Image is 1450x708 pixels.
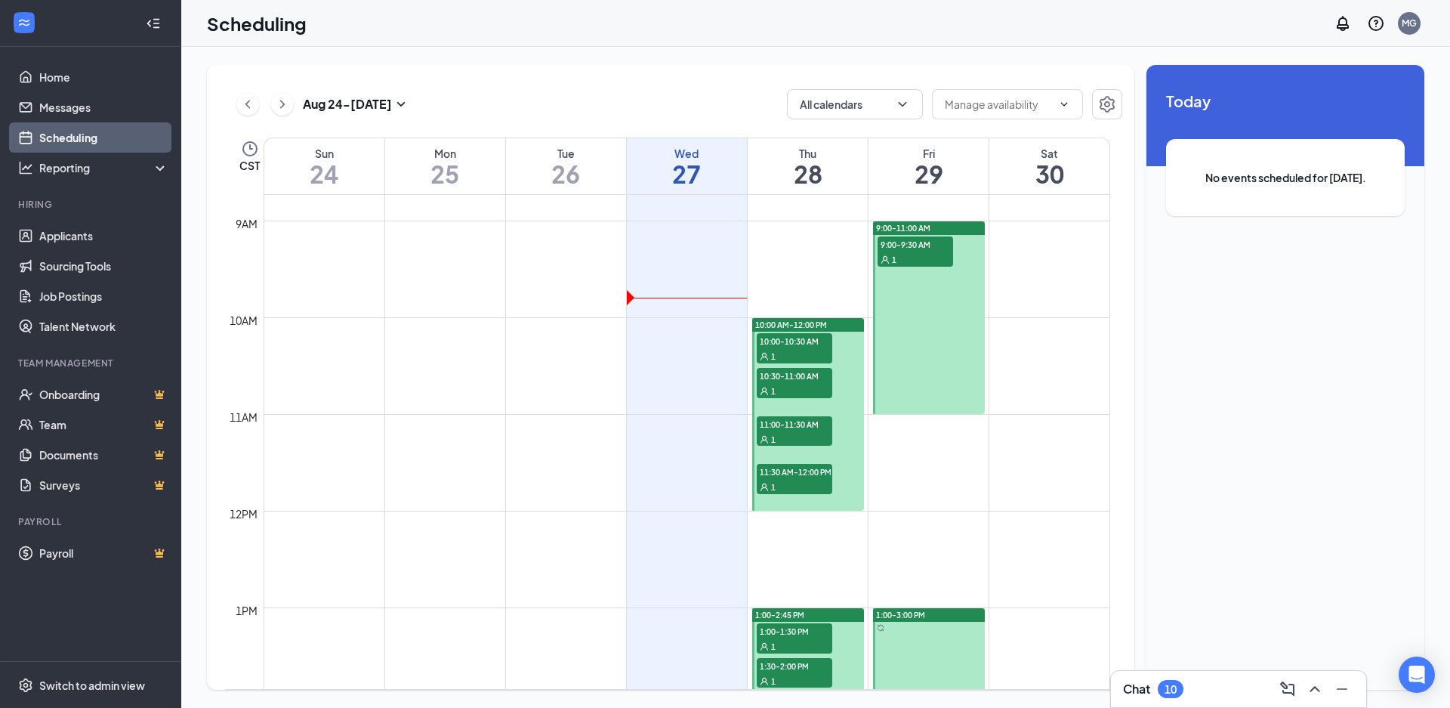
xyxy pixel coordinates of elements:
[876,610,925,620] span: 1:00-3:00 PM
[757,658,832,673] span: 1:30-2:00 PM
[868,146,989,161] div: Fri
[760,677,769,686] svg: User
[275,95,290,113] svg: ChevronRight
[506,138,626,194] a: August 26, 2025
[1303,677,1327,701] button: ChevronUp
[627,161,747,187] h1: 27
[227,312,261,329] div: 10am
[39,160,169,175] div: Reporting
[39,379,168,410] a: OnboardingCrown
[18,678,33,693] svg: Settings
[945,96,1052,113] input: Manage availability
[1196,169,1374,186] span: No events scheduled for [DATE].
[39,281,168,311] a: Job Postings
[39,311,168,342] a: Talent Network
[146,16,161,31] svg: Collapse
[385,138,505,194] a: August 25, 2025
[755,320,827,330] span: 10:00 AM-12:00 PM
[771,676,776,687] span: 1
[771,386,776,397] span: 1
[1098,95,1116,113] svg: Settings
[771,434,776,445] span: 1
[760,435,769,444] svg: User
[627,138,747,194] a: August 27, 2025
[18,357,165,369] div: Team Management
[236,93,259,116] button: ChevronLeft
[39,470,168,500] a: SurveysCrown
[39,440,168,470] a: DocumentsCrown
[1333,680,1351,698] svg: Minimize
[771,351,776,362] span: 1
[39,538,168,568] a: PayrollCrown
[1123,681,1150,697] h3: Chat
[771,482,776,493] span: 1
[239,158,260,173] span: CST
[1402,17,1417,29] div: MG
[876,223,930,233] span: 9:00-11:00 AM
[1092,89,1122,119] button: Settings
[989,161,1109,187] h1: 30
[39,221,168,251] a: Applicants
[757,464,832,479] span: 11:30 AM-12:00 PM
[760,387,769,396] svg: User
[39,122,168,153] a: Scheduling
[757,368,832,383] span: 10:30-11:00 AM
[627,146,747,161] div: Wed
[868,161,989,187] h1: 29
[18,160,33,175] svg: Analysis
[760,642,769,651] svg: User
[264,138,384,194] a: August 24, 2025
[207,11,307,36] h1: Scheduling
[757,333,832,348] span: 10:00-10:30 AM
[241,140,259,158] svg: Clock
[264,161,384,187] h1: 24
[755,610,804,620] span: 1:00-2:45 PM
[989,138,1109,194] a: August 30, 2025
[1058,98,1070,110] svg: ChevronDown
[881,255,890,264] svg: User
[1334,14,1352,32] svg: Notifications
[303,96,392,113] h3: Aug 24 - [DATE]
[748,161,868,187] h1: 28
[748,146,868,161] div: Thu
[868,138,989,194] a: August 29, 2025
[895,97,910,112] svg: ChevronDown
[877,624,884,632] svg: Sync
[771,642,776,652] span: 1
[392,95,410,113] svg: SmallChevronDown
[264,146,384,161] div: Sun
[760,352,769,361] svg: User
[748,138,868,194] a: August 28, 2025
[1166,89,1405,113] span: Today
[233,215,261,232] div: 9am
[1367,14,1385,32] svg: QuestionInfo
[1399,657,1435,693] div: Open Intercom Messenger
[1276,677,1300,701] button: ComposeMessage
[1165,683,1177,696] div: 10
[787,89,923,119] button: All calendarsChevronDown
[18,515,165,528] div: Payroll
[39,62,168,92] a: Home
[757,623,832,638] span: 1:00-1:30 PM
[17,15,32,30] svg: WorkstreamLogo
[878,237,953,252] span: 9:00-9:30 AM
[39,410,168,440] a: TeamCrown
[385,161,505,187] h1: 25
[227,505,261,522] div: 12pm
[760,483,769,492] svg: User
[18,198,165,211] div: Hiring
[39,92,168,122] a: Messages
[227,409,261,425] div: 11am
[271,93,294,116] button: ChevronRight
[506,146,626,161] div: Tue
[240,95,255,113] svg: ChevronLeft
[233,602,261,619] div: 1pm
[1279,680,1297,698] svg: ComposeMessage
[385,146,505,161] div: Mon
[39,251,168,281] a: Sourcing Tools
[1330,677,1354,701] button: Minimize
[39,678,145,693] div: Switch to admin view
[892,255,896,265] span: 1
[1306,680,1324,698] svg: ChevronUp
